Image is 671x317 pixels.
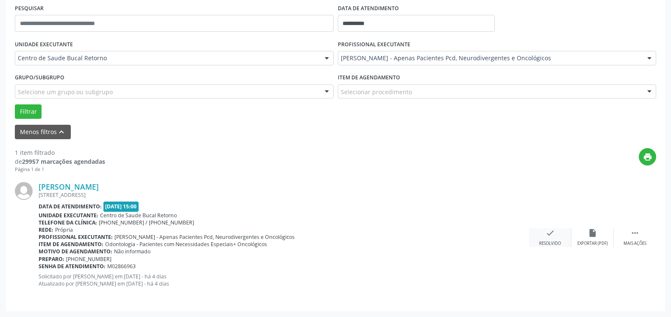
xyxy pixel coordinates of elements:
[341,87,412,96] span: Selecionar procedimento
[39,182,99,191] a: [PERSON_NAME]
[107,263,136,270] span: M02866963
[624,241,646,247] div: Mais ações
[639,148,656,166] button: print
[99,219,194,226] span: [PHONE_NUMBER] / [PHONE_NUMBER]
[15,38,73,51] label: UNIDADE EXECUTANTE
[15,71,64,84] label: Grupo/Subgrupo
[588,228,597,238] i: insert_drive_file
[39,263,106,270] b: Senha de atendimento:
[39,273,529,287] p: Solicitado por [PERSON_NAME] em [DATE] - há 4 dias Atualizado por [PERSON_NAME] em [DATE] - há 4 ...
[15,125,71,140] button: Menos filtroskeyboard_arrow_up
[15,104,42,119] button: Filtrar
[39,241,103,248] b: Item de agendamento:
[15,166,105,173] div: Página 1 de 1
[338,38,410,51] label: PROFISSIONAL EXECUTANTE
[15,157,105,166] div: de
[114,233,295,241] span: [PERSON_NAME] - Apenas Pacientes Pcd, Neurodivergentes e Oncológicos
[539,241,561,247] div: Resolvido
[105,241,267,248] span: Odontologia - Pacientes com Necessidades Especiais+ Oncológicos
[39,248,112,255] b: Motivo de agendamento:
[630,228,640,238] i: 
[39,255,64,263] b: Preparo:
[39,226,53,233] b: Rede:
[15,182,33,200] img: img
[15,148,105,157] div: 1 item filtrado
[577,241,608,247] div: Exportar (PDF)
[15,2,44,15] label: PESQUISAR
[39,212,98,219] b: Unidade executante:
[100,212,177,219] span: Centro de Saude Bucal Retorno
[18,54,316,62] span: Centro de Saude Bucal Retorno
[338,2,399,15] label: DATA DE ATENDIMENTO
[18,87,113,96] span: Selecione um grupo ou subgrupo
[57,127,66,137] i: keyboard_arrow_up
[546,228,555,238] i: check
[55,226,73,233] span: Própria
[103,202,139,211] span: [DATE] 15:00
[39,233,113,241] b: Profissional executante:
[341,54,639,62] span: [PERSON_NAME] - Apenas Pacientes Pcd, Neurodivergentes e Oncológicos
[66,255,111,263] span: [PHONE_NUMBER]
[643,152,652,162] i: print
[39,219,97,226] b: Telefone da clínica:
[338,71,400,84] label: Item de agendamento
[39,203,102,210] b: Data de atendimento:
[39,191,529,199] div: [STREET_ADDRESS]
[114,248,150,255] span: Não informado
[22,157,105,166] strong: 29957 marcações agendadas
